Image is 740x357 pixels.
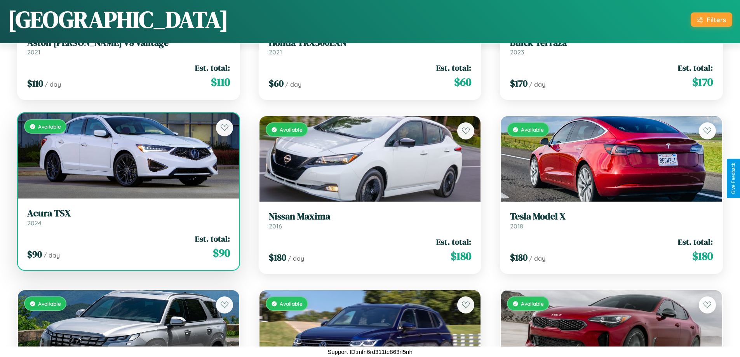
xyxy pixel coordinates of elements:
div: Give Feedback [731,163,736,194]
span: Available [280,126,303,133]
a: Nissan Maxima2016 [269,211,472,230]
button: Filters [691,12,732,27]
h3: Nissan Maxima [269,211,472,222]
span: Available [38,123,61,130]
span: $ 110 [211,74,230,90]
h1: [GEOGRAPHIC_DATA] [8,3,228,35]
span: Est. total: [195,62,230,73]
a: Aston [PERSON_NAME] V8 Vantage2021 [27,37,230,56]
span: / day [44,251,60,259]
span: / day [529,80,545,88]
span: $ 180 [510,251,528,264]
a: Tesla Model X2018 [510,211,713,230]
span: 2021 [269,48,282,56]
span: 2024 [27,219,42,227]
h3: Tesla Model X [510,211,713,222]
span: 2018 [510,222,523,230]
span: $ 170 [510,77,528,90]
span: $ 90 [27,248,42,261]
span: / day [285,80,301,88]
h3: Acura TSX [27,208,230,219]
span: Available [280,300,303,307]
span: 2016 [269,222,282,230]
a: Honda TRX300EXN2021 [269,37,472,56]
span: / day [45,80,61,88]
span: $ 60 [269,77,284,90]
span: $ 180 [451,248,471,264]
span: $ 180 [269,251,286,264]
span: Est. total: [678,236,713,247]
span: 2023 [510,48,524,56]
p: Support ID: mfn6rd311te863rl5nh [327,347,412,357]
span: $ 90 [213,245,230,261]
span: $ 180 [692,248,713,264]
span: $ 60 [454,74,471,90]
span: Available [521,300,544,307]
a: Buick Terraza2023 [510,37,713,56]
span: Available [521,126,544,133]
span: Available [38,300,61,307]
span: Est. total: [195,233,230,244]
span: 2021 [27,48,40,56]
span: $ 170 [692,74,713,90]
h3: Aston [PERSON_NAME] V8 Vantage [27,37,230,49]
span: Est. total: [678,62,713,73]
span: $ 110 [27,77,43,90]
span: / day [288,254,304,262]
a: Acura TSX2024 [27,208,230,227]
span: / day [529,254,545,262]
span: Est. total: [436,236,471,247]
span: Est. total: [436,62,471,73]
div: Filters [707,16,726,24]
